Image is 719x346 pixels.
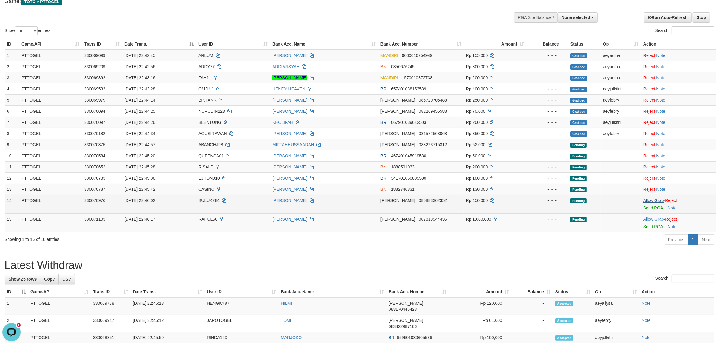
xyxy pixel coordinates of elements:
[84,217,105,222] span: 330071103
[386,286,449,297] th: Bank Acc. Number: activate to sort column ascending
[601,128,641,139] td: aeyfebry
[198,98,217,102] span: BINTANK
[380,98,415,102] span: [PERSON_NAME]
[593,297,639,315] td: aeyallysa
[84,131,105,136] span: 330070182
[529,52,566,58] div: - - -
[2,2,21,20] button: Open LiveChat chat widget
[643,98,655,102] a: Reject
[19,72,82,83] td: PTTOGEL
[272,176,307,181] a: [PERSON_NAME]
[466,109,486,114] span: Rp 70.000
[601,39,641,50] th: Op: activate to sort column ascending
[124,75,155,80] span: [DATE] 22:43:16
[5,72,19,83] td: 3
[84,165,105,169] span: 330070652
[466,98,488,102] span: Rp 250.000
[380,75,398,80] span: MANDIRI
[466,187,488,192] span: Rp 130.000
[601,50,641,61] td: aeyaulha
[380,217,415,222] span: [PERSON_NAME]
[272,165,307,169] a: [PERSON_NAME]
[5,94,19,105] td: 5
[380,176,387,181] span: BRI
[639,286,714,297] th: Action
[84,153,105,158] span: 330070584
[278,286,386,297] th: Bank Acc. Name: activate to sort column ascending
[672,26,714,35] input: Search:
[641,139,716,150] td: ·
[198,53,213,58] span: ARLUM
[84,64,105,69] span: 330069209
[281,318,291,323] a: TOMI
[19,195,82,213] td: PTTOGEL
[570,87,587,92] span: Grabbed
[570,120,587,125] span: Grabbed
[5,234,295,242] div: Showing 1 to 16 of 16 entries
[198,142,223,147] span: ABANGHJ98
[272,198,307,203] a: [PERSON_NAME]
[391,86,426,91] span: Copy 657401038153539 to clipboard
[664,234,688,245] a: Previous
[570,176,587,181] span: Pending
[419,142,447,147] span: Copy 088223715312 to clipboard
[529,108,566,114] div: - - -
[466,165,488,169] span: Rp 200.000
[466,142,486,147] span: Rp 52.000
[380,86,387,91] span: BRI
[466,153,486,158] span: Rp 50.000
[419,98,447,102] span: Copy 085720706488 to clipboard
[28,297,91,315] td: PTTOGEL
[688,234,698,245] a: 1
[643,120,655,125] a: Reject
[84,176,105,181] span: 330070733
[570,76,587,81] span: Grabbed
[643,75,655,80] a: Reject
[124,98,155,102] span: [DATE] 22:44:14
[380,109,415,114] span: [PERSON_NAME]
[529,75,566,81] div: - - -
[5,195,19,213] td: 14
[84,86,105,91] span: 330069533
[466,120,488,125] span: Rp 200.000
[656,142,666,147] a: Note
[570,165,587,170] span: Pending
[124,142,155,147] span: [DATE] 22:44:57
[529,175,566,181] div: - - -
[84,120,105,125] span: 330070097
[198,64,215,69] span: ARDY77
[601,83,641,94] td: aeyjulkifri
[130,297,204,315] td: [DATE] 22:46:13
[641,72,716,83] td: ·
[84,98,105,102] span: 330069979
[5,172,19,184] td: 12
[641,195,716,213] td: ·
[391,187,415,192] span: Copy 1882746831 to clipboard
[449,297,511,315] td: Rp 120,000
[391,153,426,158] span: Copy 467401045919530 to clipboard
[570,198,587,203] span: Pending
[124,53,155,58] span: [DATE] 22:42:45
[449,286,511,297] th: Amount: activate to sort column ascending
[5,83,19,94] td: 4
[91,315,130,332] td: 330069947
[84,187,105,192] span: 330070787
[656,98,666,102] a: Note
[5,26,50,35] label: Show entries
[389,307,417,312] span: Copy 083170446428 to clipboard
[198,217,217,222] span: RAHUL50
[124,187,155,192] span: [DATE] 22:45:42
[380,64,387,69] span: BNI
[642,318,651,323] a: Note
[204,315,278,332] td: JAROTOGEL
[526,39,568,50] th: Balance
[272,53,307,58] a: [PERSON_NAME]
[643,176,655,181] a: Reject
[529,86,566,92] div: - - -
[643,217,664,222] a: Allow Grab
[91,286,130,297] th: Trans ID: activate to sort column ascending
[601,94,641,105] td: aeyfebry
[529,186,566,192] div: - - -
[5,150,19,161] td: 10
[124,153,155,158] span: [DATE] 22:45:20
